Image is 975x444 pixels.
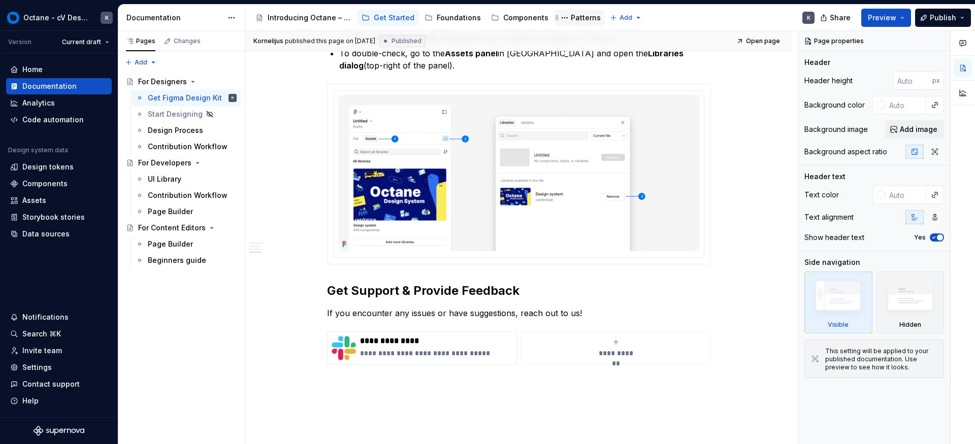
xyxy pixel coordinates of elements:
p: If you encounter any issues or have suggestions, reach out to us! [327,307,711,319]
div: Invite team [22,346,62,356]
a: Storybook stories [6,209,112,225]
div: Background image [804,124,868,134]
div: Components [22,179,68,189]
svg: Supernova Logo [34,426,84,436]
div: Side navigation [804,257,860,267]
button: Preview [861,9,911,27]
div: Header text [804,172,846,182]
div: Hidden [899,321,921,329]
a: Start Designing [132,106,241,122]
div: Data sources [22,229,70,239]
div: Search ⌘K [22,329,61,339]
span: Publish [930,13,956,23]
a: Design Process [132,122,241,139]
a: Settings [6,359,112,375]
img: b493af9a-7fd4-4485-8723-ee5adba078f6.webp [332,336,356,360]
a: Analytics [6,95,112,111]
button: Add [122,55,160,70]
div: Introducing Octane – a single source of truth for brand, design, and content. [268,13,351,23]
a: Documentation [6,78,112,94]
div: Visible [828,321,849,329]
span: Open page [746,37,780,45]
input: Auto [885,186,926,204]
a: For Developers [122,155,241,171]
a: Page Builder [132,203,241,220]
a: Introducing Octane – a single source of truth for brand, design, and content. [251,10,355,26]
div: Documentation [22,81,77,91]
input: Auto [885,96,926,114]
a: UI Library [132,171,241,187]
div: Get Figma Design Kit [148,93,222,103]
div: Analytics [22,98,55,108]
div: Hidden [876,271,945,333]
div: Settings [22,362,52,372]
div: For Designers [138,77,187,87]
a: Home [6,61,112,78]
div: K [232,93,234,103]
a: Beginners guide [132,252,241,268]
div: Version [8,38,31,46]
div: Code automation [22,115,84,125]
div: This setting will be applied to your published documentation. Use preview to see how it looks. [825,347,937,371]
div: Page tree [251,8,605,28]
a: Design tokens [6,159,112,175]
span: Published [392,37,421,45]
a: Page Builder [132,236,241,252]
div: Background aspect ratio [804,147,887,157]
label: Yes [914,233,926,242]
span: Add [620,14,632,22]
button: Add [607,11,645,25]
span: Share [830,13,851,23]
button: Search ⌘K [6,326,112,342]
a: For Content Editors [122,220,241,236]
span: Current draft [62,38,101,46]
button: Publish [915,9,971,27]
div: UI Library [148,174,181,184]
button: Share [815,9,857,27]
a: Foundations [420,10,485,26]
div: Assets [22,195,46,206]
span: Preview [868,13,896,23]
div: Design system data [8,146,68,154]
div: Visible [804,271,872,333]
a: Assets [6,192,112,209]
h2: Get Support & Provide Feedback [327,283,711,299]
a: Get Started [357,10,418,26]
button: Octane - cV Design SystemK [2,7,116,28]
div: For Developers [138,158,191,168]
input: Auto [893,72,932,90]
div: Changes [174,37,201,45]
div: Contribution Workflow [148,190,227,200]
a: Data sources [6,226,112,242]
div: Text alignment [804,212,854,222]
button: Current draft [57,35,114,49]
a: Contribution Workflow [132,139,241,155]
div: Design Process [148,125,203,135]
button: Help [6,393,112,409]
img: 26998d5e-8903-4050-8939-6da79a9ddf72.png [7,12,19,24]
div: Show header text [804,232,864,243]
div: Patterns [571,13,601,23]
button: Contact support [6,376,112,392]
div: Header height [804,76,853,86]
button: Add image [885,120,944,139]
div: Design tokens [22,162,74,172]
div: Storybook stories [22,212,85,222]
div: Foundations [437,13,481,23]
div: Contact support [22,379,80,389]
button: Notifications [6,309,112,325]
div: Pages [126,37,155,45]
div: Contribution Workflow [148,142,227,152]
div: Get Started [374,13,414,23]
a: Components [487,10,552,26]
a: For Designers [122,74,241,90]
div: Octane - cV Design System [23,13,88,23]
span: Add image [900,124,937,134]
div: Help [22,396,39,406]
a: Get Figma Design KitK [132,90,241,106]
strong: Assets panel [445,48,498,58]
div: published this page on [DATE] [285,37,375,45]
div: Page tree [122,74,241,268]
a: Open page [733,34,785,48]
